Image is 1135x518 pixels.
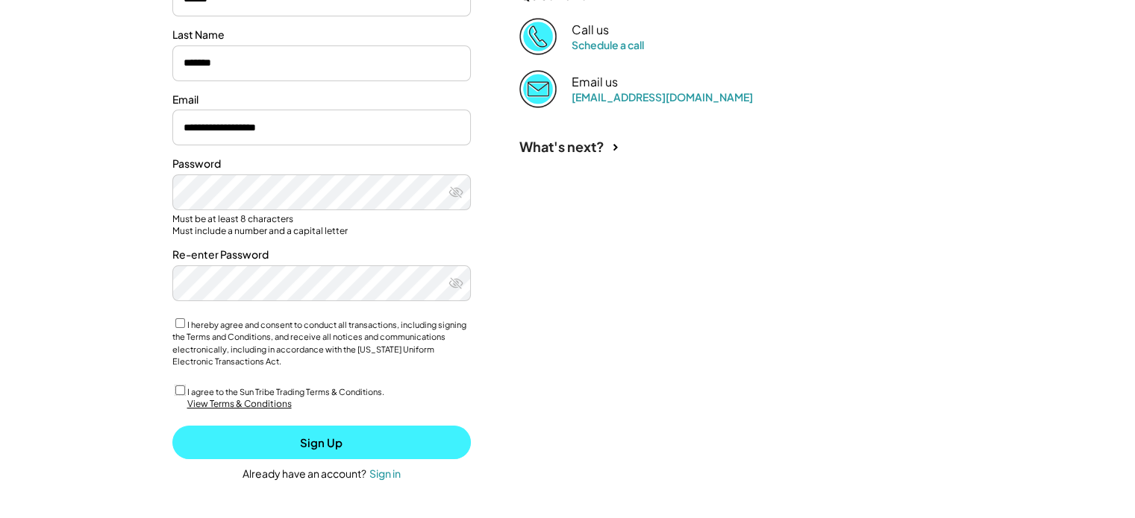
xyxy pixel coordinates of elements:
[572,38,644,51] a: Schedule a call
[172,320,466,367] label: I hereby agree and consent to conduct all transactions, including signing the Terms and Condition...
[172,92,471,107] div: Email
[572,22,609,38] div: Call us
[572,75,618,90] div: Email us
[519,138,604,155] div: What's next?
[519,18,557,55] img: Phone%20copy%403x.png
[187,387,384,397] label: I agree to the Sun Tribe Trading Terms & Conditions.
[172,213,471,236] div: Must be at least 8 characters Must include a number and a capital letter
[572,90,753,104] a: [EMAIL_ADDRESS][DOMAIN_NAME]
[172,28,471,42] div: Last Name
[172,157,471,171] div: Password
[187,398,292,411] div: View Terms & Conditions
[519,70,557,107] img: Email%202%403x.png
[243,467,366,481] div: Already have an account?
[172,426,471,459] button: Sign Up
[369,467,401,480] div: Sign in
[172,247,471,262] div: Re-enter Password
